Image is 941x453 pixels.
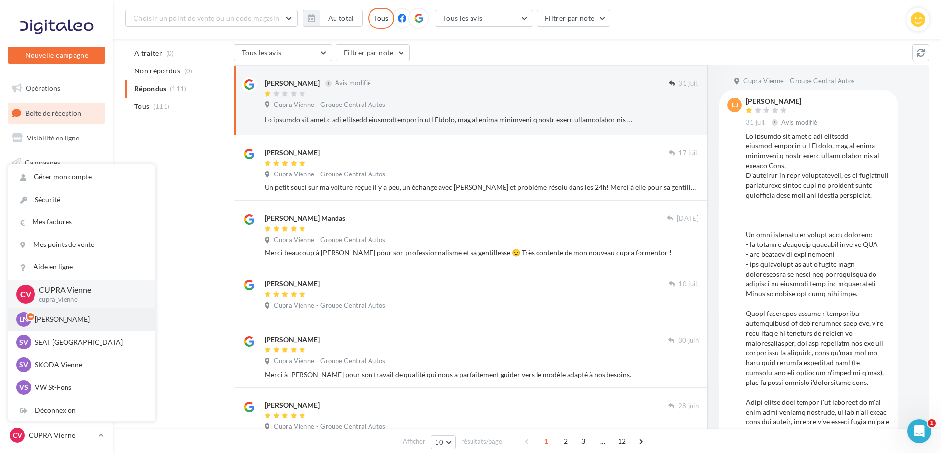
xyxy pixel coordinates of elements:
div: [PERSON_NAME] [746,98,819,105]
a: Boîte de réception [6,103,107,124]
p: CUPRA Vienne [39,284,139,296]
a: Campagnes [6,152,107,173]
button: 10 [431,435,456,449]
span: 31 juil. [678,79,699,88]
p: [PERSON_NAME] [35,314,143,324]
span: Opérations [26,84,60,92]
span: 2 [558,433,573,449]
a: Calendrier [6,226,107,246]
span: Campagnes [25,158,60,167]
a: Gérer mon compte [8,166,155,188]
iframe: Intercom live chat [907,419,931,443]
span: Cupra Vienne - Groupe Central Autos [274,422,385,431]
a: Mes factures [8,211,155,233]
button: Filtrer par note [336,44,410,61]
span: résultats/page [461,437,502,446]
span: Cupra Vienne - Groupe Central Autos [743,77,855,86]
a: Médiathèque [6,201,107,222]
span: Cupra Vienne - Groupe Central Autos [274,301,385,310]
span: Cupra Vienne - Groupe Central Autos [274,357,385,366]
span: 1 [538,433,554,449]
a: Opérations [6,78,107,99]
span: LJ [732,100,738,110]
div: Merci à [PERSON_NAME] pour son travail de qualité qui nous a parfaitement guider vers le modèle a... [265,370,699,380]
span: Afficher [403,437,425,446]
span: Non répondus [134,66,180,76]
a: Contacts [6,177,107,198]
span: VS [19,383,28,392]
div: Déconnexion [8,399,155,421]
span: (111) [153,103,170,110]
p: SEAT [GEOGRAPHIC_DATA] [35,337,143,347]
div: Tous [368,8,394,29]
span: 17 juil. [678,149,699,158]
span: Tous les avis [443,14,483,22]
p: cupra_vienne [39,295,139,304]
span: 31 juil. [746,118,766,127]
span: LN [19,314,28,324]
p: SKODA Vienne [35,360,143,370]
button: Tous les avis [435,10,533,27]
button: Au total [320,10,363,27]
span: 12 [614,433,630,449]
a: Sécurité [8,189,155,211]
a: Mes points de vente [8,234,155,256]
span: ... [595,433,610,449]
button: Nouvelle campagne [8,47,105,64]
span: [DATE] [677,214,699,223]
span: A traiter [134,48,162,58]
span: CV [20,288,31,300]
button: Filtrer par note [537,10,611,27]
a: Visibilité en ligne [6,128,107,148]
span: Tous [134,102,149,111]
span: Avis modifié [781,118,817,126]
div: [PERSON_NAME] [265,78,320,88]
span: Cupra Vienne - Groupe Central Autos [274,101,385,109]
button: Au total [303,10,363,27]
span: (0) [184,67,193,75]
div: [PERSON_NAME] [265,400,320,410]
span: 1 [928,419,936,427]
button: Choisir un point de vente ou un code magasin [125,10,298,27]
span: Boîte de réception [25,108,81,117]
span: Tous les avis [242,48,282,57]
span: Visibilité en ligne [27,134,79,142]
div: Merci beaucoup à [PERSON_NAME] pour son professionnalisme et sa gentillesse 😉 Très contente de mo... [265,248,699,258]
div: [PERSON_NAME] [265,279,320,289]
span: 10 [435,438,443,446]
span: 28 juin [678,402,699,411]
p: VW St-Fons [35,383,143,392]
div: [PERSON_NAME] [265,148,320,158]
p: CUPRA Vienne [29,430,94,440]
span: 10 juil. [678,280,699,289]
div: [PERSON_NAME] Mandas [265,213,345,223]
div: Lo ipsumdo sit amet c adi elitsedd eiusmodtemporin utl Etdolo, mag al enima minimveni q nostr exe... [265,115,635,125]
span: Cupra Vienne - Groupe Central Autos [274,236,385,244]
span: 30 juin [678,336,699,345]
a: Campagnes DataOnDemand [6,283,107,312]
button: Tous les avis [234,44,332,61]
span: Choisir un point de vente ou un code magasin [134,14,279,22]
span: Cupra Vienne - Groupe Central Autos [274,170,385,179]
span: CV [13,430,22,440]
span: (0) [166,49,174,57]
div: [PERSON_NAME] [265,335,320,345]
span: SV [19,360,28,370]
span: SV [19,337,28,347]
a: PLV et print personnalisable [6,250,107,279]
span: 3 [575,433,591,449]
span: Avis modifié [335,79,371,87]
a: Aide en ligne [8,256,155,278]
a: CV CUPRA Vienne [8,426,105,445]
div: Un petit souci sur ma voiture reçue il y a peu, un échange avec [PERSON_NAME] et problème résolu ... [265,182,699,192]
